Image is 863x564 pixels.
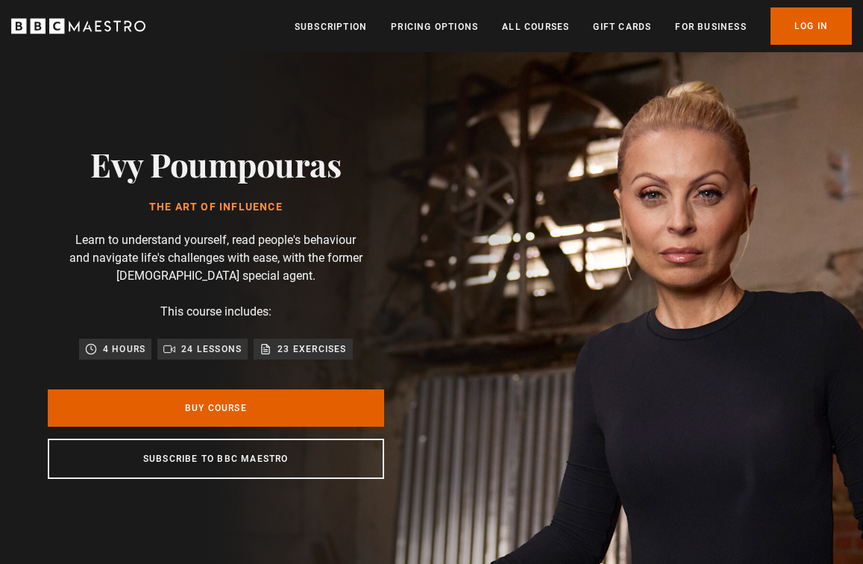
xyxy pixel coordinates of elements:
[11,15,145,37] svg: BBC Maestro
[181,342,242,357] p: 24 lessons
[48,439,384,479] a: Subscribe to BBC Maestro
[277,342,346,357] p: 23 exercises
[295,7,852,45] nav: Primary
[771,7,852,45] a: Log In
[90,201,341,213] h1: The Art of Influence
[593,19,651,34] a: Gift Cards
[48,389,384,427] a: Buy Course
[90,145,341,183] h2: Evy Poumpouras
[160,303,272,321] p: This course includes:
[295,19,367,34] a: Subscription
[103,342,145,357] p: 4 hours
[502,19,569,34] a: All Courses
[391,19,478,34] a: Pricing Options
[675,19,746,34] a: For business
[66,231,365,285] p: Learn to understand yourself, read people's behaviour and navigate life's challenges with ease, w...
